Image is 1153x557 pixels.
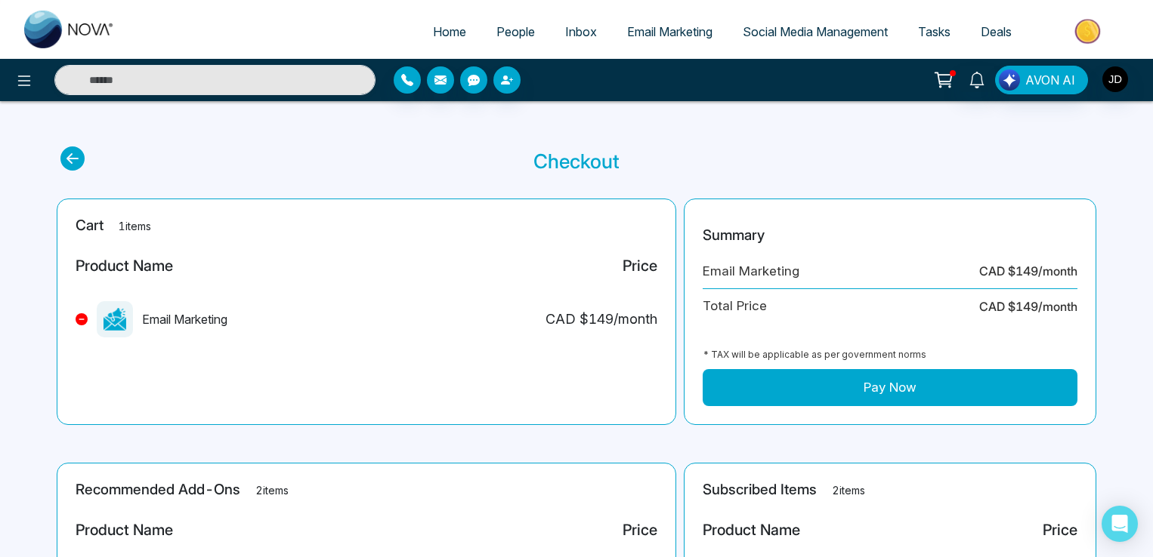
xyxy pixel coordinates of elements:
img: Nova CRM Logo [24,11,115,48]
span: AVON AI [1025,71,1075,89]
span: 1 items [119,220,151,232]
span: Social Media Management [743,24,888,39]
h2: Cart [76,217,657,235]
p: Checkout [533,146,620,176]
div: Product Name [76,254,173,277]
img: User Avatar [1102,66,1128,92]
a: Email Marketing [612,17,728,46]
button: AVON AI [995,66,1088,94]
p: Summary [703,225,765,247]
span: 2 items [255,484,289,497]
div: Price [623,254,657,277]
div: CAD $ 149 /month [546,309,657,329]
div: Price [623,519,657,541]
button: Pay Now [703,369,1077,407]
span: Email Marketing [627,24,713,39]
h2: Subscribed Items [703,482,1077,499]
span: Tasks [918,24,951,39]
a: Social Media Management [728,17,903,46]
a: Tasks [903,17,966,46]
div: * TAX will be applicable as per government norms [703,348,926,362]
h2: Recommended Add-Ons [76,482,657,499]
div: Product Name [76,519,173,541]
a: Inbox [550,17,612,46]
img: missing [104,308,126,331]
span: People [496,24,535,39]
span: 2 items [832,484,865,497]
a: Home [418,17,481,46]
span: Inbox [565,24,597,39]
span: Home [433,24,466,39]
span: Deals [981,24,1012,39]
a: People [481,17,550,46]
div: Email Marketing [76,301,227,337]
div: Total Price [703,297,767,316]
a: Deals [966,17,1027,46]
div: Email Marketing [703,262,799,282]
div: Price [1043,519,1077,541]
img: Lead Flow [999,69,1020,91]
div: Open Intercom Messenger [1102,506,1138,542]
img: Market-place.gif [1034,14,1144,48]
div: CAD $ 149 /month [979,262,1077,280]
div: Product Name [703,519,800,541]
div: CAD $ 149 /month [979,297,1077,315]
